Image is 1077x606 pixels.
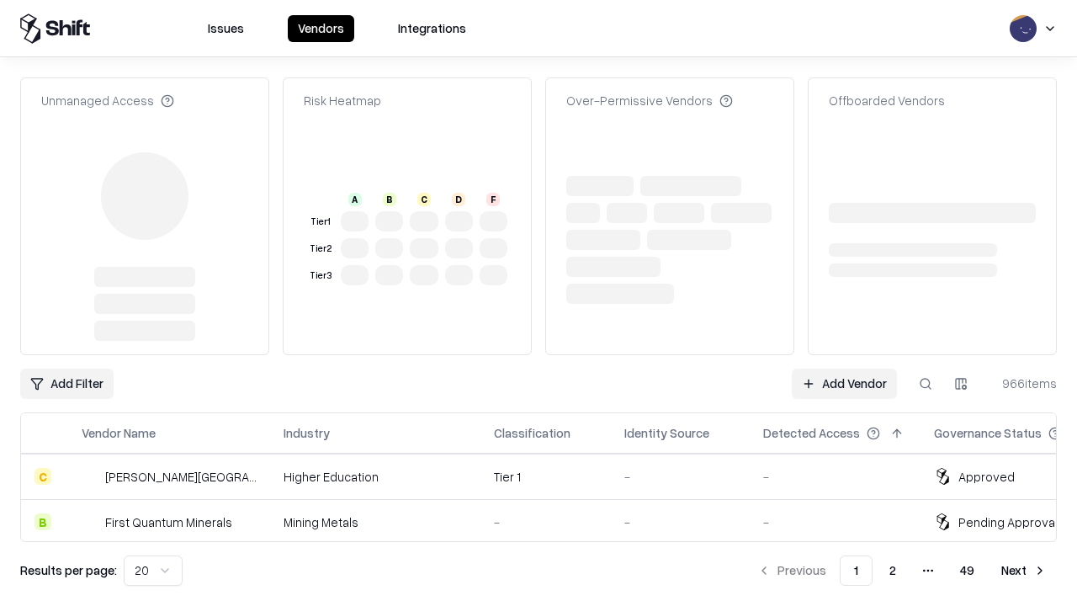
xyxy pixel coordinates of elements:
[304,92,381,109] div: Risk Heatmap
[494,424,570,442] div: Classification
[198,15,254,42] button: Issues
[763,513,907,531] div: -
[763,424,860,442] div: Detected Access
[34,468,51,485] div: C
[934,424,1042,442] div: Governance Status
[747,555,1057,586] nav: pagination
[307,242,334,256] div: Tier 2
[792,369,897,399] a: Add Vendor
[840,555,873,586] button: 1
[989,375,1057,392] div: 966 items
[20,369,114,399] button: Add Filter
[105,513,232,531] div: First Quantum Minerals
[958,468,1015,486] div: Approved
[388,15,476,42] button: Integrations
[20,561,117,579] p: Results per page:
[82,424,156,442] div: Vendor Name
[288,15,354,42] button: Vendors
[624,513,736,531] div: -
[41,92,174,109] div: Unmanaged Access
[284,468,467,486] div: Higher Education
[947,555,988,586] button: 49
[494,513,597,531] div: -
[624,424,709,442] div: Identity Source
[105,468,257,486] div: [PERSON_NAME][GEOGRAPHIC_DATA]
[566,92,733,109] div: Over-Permissive Vendors
[763,468,907,486] div: -
[307,215,334,229] div: Tier 1
[958,513,1058,531] div: Pending Approval
[624,468,736,486] div: -
[991,555,1057,586] button: Next
[82,513,98,530] img: First Quantum Minerals
[876,555,910,586] button: 2
[284,513,467,531] div: Mining Metals
[417,193,431,206] div: C
[494,468,597,486] div: Tier 1
[348,193,362,206] div: A
[34,513,51,530] div: B
[383,193,396,206] div: B
[307,268,334,283] div: Tier 3
[829,92,945,109] div: Offboarded Vendors
[82,468,98,485] img: Reichman University
[284,424,330,442] div: Industry
[452,193,465,206] div: D
[486,193,500,206] div: F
